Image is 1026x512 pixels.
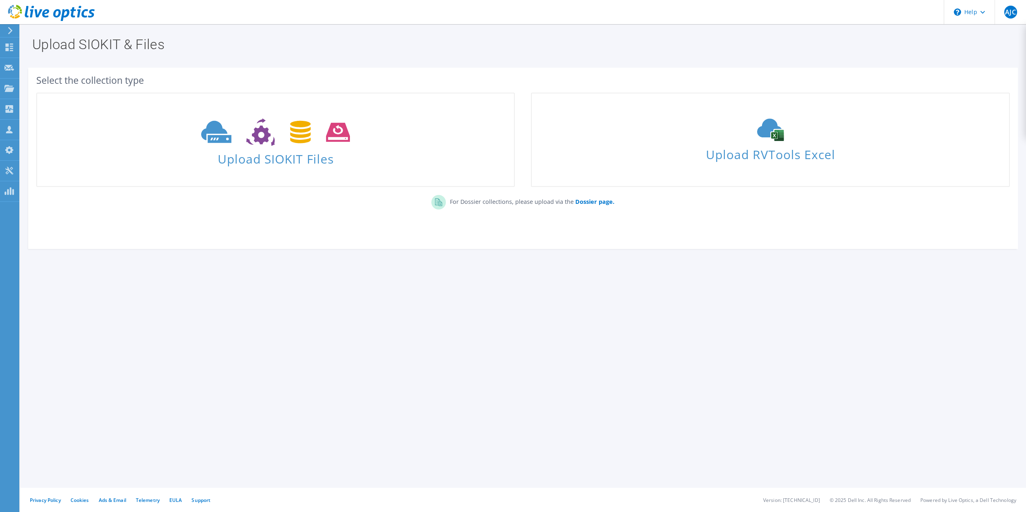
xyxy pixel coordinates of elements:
[36,93,515,187] a: Upload SIOKIT Files
[71,497,89,504] a: Cookies
[169,497,182,504] a: EULA
[32,37,1010,51] h1: Upload SIOKIT & Files
[920,497,1016,504] li: Powered by Live Optics, a Dell Technology
[574,198,614,205] a: Dossier page.
[136,497,160,504] a: Telemetry
[531,93,1009,187] a: Upload RVTools Excel
[954,8,961,16] svg: \n
[763,497,820,504] li: Version: [TECHNICAL_ID]
[446,195,614,206] p: For Dossier collections, please upload via the
[575,198,614,205] b: Dossier page.
[99,497,126,504] a: Ads & Email
[30,497,61,504] a: Privacy Policy
[191,497,210,504] a: Support
[36,76,1010,85] div: Select the collection type
[37,148,514,165] span: Upload SIOKIT Files
[830,497,911,504] li: © 2025 Dell Inc. All Rights Reserved
[1004,6,1017,19] span: AJC
[532,144,1009,161] span: Upload RVTools Excel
